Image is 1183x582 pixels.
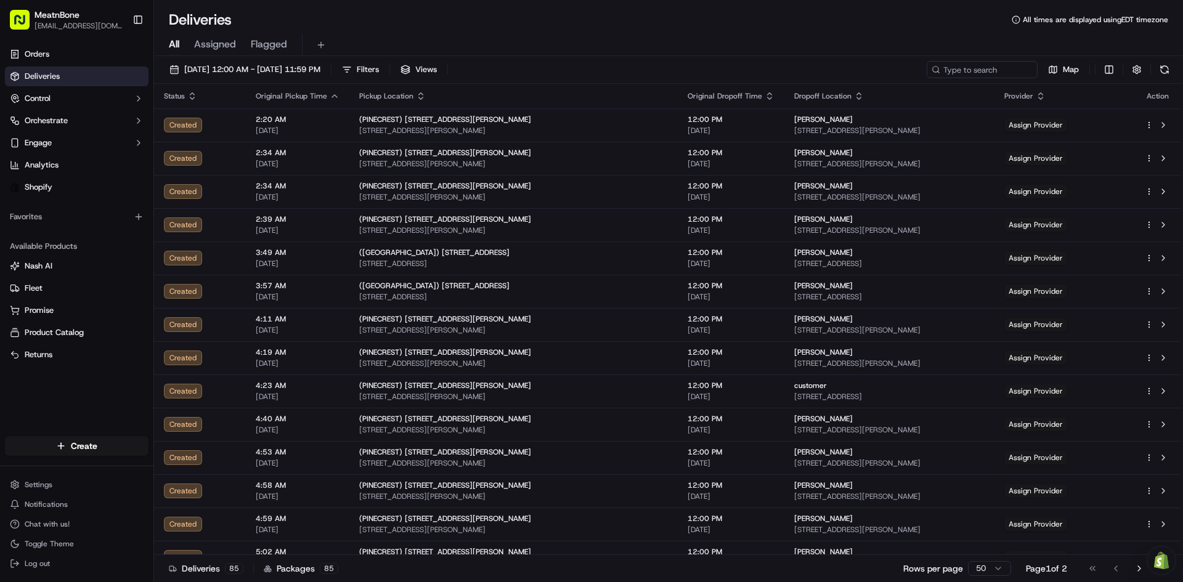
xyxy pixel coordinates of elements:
span: [STREET_ADDRESS][PERSON_NAME] [359,425,668,435]
span: 4:40 AM [256,414,339,424]
span: Assign Provider [1004,152,1067,165]
span: [STREET_ADDRESS] [794,292,985,302]
span: [DATE] [688,292,774,302]
span: [STREET_ADDRESS][PERSON_NAME] [359,358,668,368]
span: [DATE] [688,425,774,435]
span: [STREET_ADDRESS][PERSON_NAME] [359,126,668,135]
span: [STREET_ADDRESS] [794,392,985,402]
span: [PERSON_NAME] [794,480,853,490]
span: 5:02 AM [256,547,339,557]
span: Assign Provider [1004,118,1067,132]
span: Assign Provider [1004,218,1067,232]
span: 4:53 AM [256,447,339,457]
div: Page 1 of 2 [1026,562,1067,575]
span: [DATE] [688,325,774,335]
span: 12:00 PM [688,447,774,457]
a: Product Catalog [10,327,144,338]
div: 85 [320,563,338,574]
span: (PINECREST) [STREET_ADDRESS][PERSON_NAME] [359,314,531,324]
a: Analytics [5,155,148,175]
span: Assign Provider [1004,251,1067,265]
span: Flagged [251,37,287,52]
button: Views [395,61,442,78]
span: 12:00 PM [688,314,774,324]
span: Analytics [25,160,59,171]
span: 12:00 PM [688,281,774,291]
button: MeatnBone [35,9,79,21]
span: Status [164,91,185,101]
button: [EMAIL_ADDRESS][DOMAIN_NAME] [35,21,123,31]
span: 2:20 AM [256,115,339,124]
span: 4:11 AM [256,314,339,324]
span: [STREET_ADDRESS][PERSON_NAME] [359,192,668,202]
span: [DATE] [256,425,339,435]
span: (PINECREST) [STREET_ADDRESS][PERSON_NAME] [359,381,531,390]
span: [PERSON_NAME] [794,347,853,357]
span: 4:23 AM [256,381,339,390]
span: Settings [25,480,52,490]
span: ([GEOGRAPHIC_DATA]) [STREET_ADDRESS] [359,248,510,257]
span: [PERSON_NAME] [794,281,853,291]
span: Map [1063,64,1079,75]
span: [STREET_ADDRESS][PERSON_NAME] [794,491,985,501]
span: [STREET_ADDRESS][PERSON_NAME] [794,192,985,202]
div: Deliveries [169,562,243,575]
span: [DATE] [256,225,339,235]
span: All times are displayed using EDT timezone [1023,15,1168,25]
button: Filters [336,61,384,78]
span: [DATE] [688,126,774,135]
span: [STREET_ADDRESS][PERSON_NAME] [794,525,985,535]
span: Pickup Location [359,91,413,101]
button: Engage [5,133,148,153]
span: [DATE] [256,325,339,335]
span: Nash AI [25,261,52,272]
span: [STREET_ADDRESS][PERSON_NAME] [359,525,668,535]
button: Chat with us! [5,515,148,533]
button: Refresh [1156,61,1173,78]
span: 2:39 AM [256,214,339,224]
span: [DATE] [688,358,774,368]
span: customer [794,381,827,390]
span: [STREET_ADDRESS][PERSON_NAME] [794,425,985,435]
span: [STREET_ADDRESS][PERSON_NAME] [359,225,668,235]
span: Dropoff Location [794,91,852,101]
button: Create [5,436,148,456]
span: Promise [25,305,54,316]
span: Original Pickup Time [256,91,327,101]
span: Deliveries [25,71,60,82]
a: Promise [10,305,144,316]
span: Chat with us! [25,519,70,529]
span: Returns [25,349,52,360]
span: (PINECREST) [STREET_ADDRESS][PERSON_NAME] [359,347,531,357]
span: 4:19 AM [256,347,339,357]
span: (PINECREST) [STREET_ADDRESS][PERSON_NAME] [359,181,531,191]
span: Orchestrate [25,115,68,126]
h1: Deliveries [169,10,232,30]
span: Assign Provider [1004,285,1067,298]
span: (PINECREST) [STREET_ADDRESS][PERSON_NAME] [359,414,531,424]
span: [STREET_ADDRESS][PERSON_NAME] [794,458,985,468]
span: [STREET_ADDRESS] [794,259,985,269]
span: 12:00 PM [688,480,774,490]
a: Deliveries [5,67,148,86]
span: [DATE] [688,525,774,535]
a: Returns [10,349,144,360]
span: 3:57 AM [256,281,339,291]
button: Notifications [5,496,148,513]
span: 12:00 PM [688,381,774,390]
span: 12:00 PM [688,148,774,158]
img: Shopify logo [10,182,20,192]
input: Type to search [927,61,1038,78]
span: Assign Provider [1004,451,1067,464]
span: 12:00 PM [688,514,774,523]
span: Views [415,64,437,75]
div: Favorites [5,207,148,227]
span: Assign Provider [1004,551,1067,564]
span: Assigned [194,37,236,52]
span: [STREET_ADDRESS][PERSON_NAME] [359,491,668,501]
span: Orders [25,49,49,60]
span: Engage [25,137,52,148]
div: 85 [225,563,243,574]
span: All [169,37,179,52]
span: [DATE] [256,259,339,269]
